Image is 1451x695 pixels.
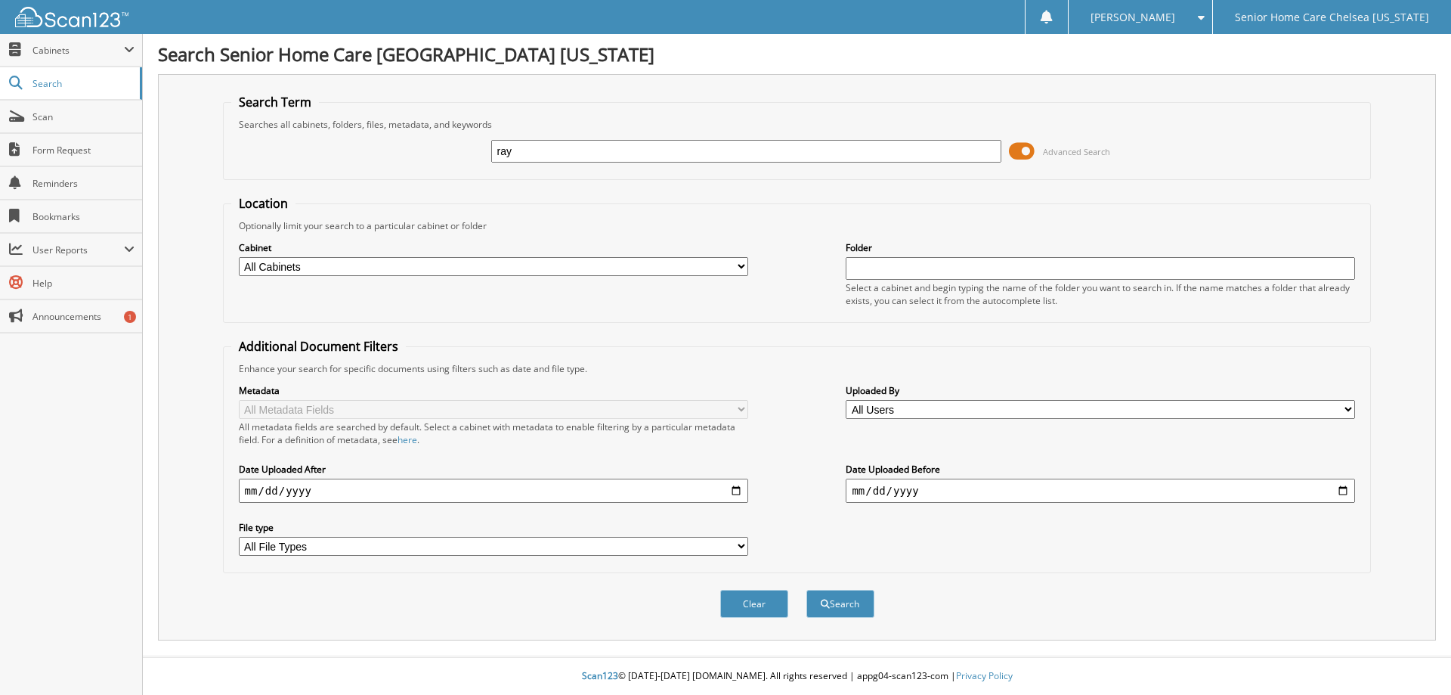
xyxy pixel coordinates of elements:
button: Clear [720,590,788,618]
span: Scan123 [582,669,618,682]
div: Select a cabinet and begin typing the name of the folder you want to search in. If the name match... [846,281,1355,307]
div: © [DATE]-[DATE] [DOMAIN_NAME]. All rights reserved | appg04-scan123-com | [143,658,1451,695]
span: Cabinets [32,44,124,57]
span: Search [32,77,132,90]
span: [PERSON_NAME] [1091,13,1175,22]
input: end [846,479,1355,503]
span: Senior Home Care Chelsea [US_STATE] [1235,13,1429,22]
label: Cabinet [239,241,748,254]
span: Bookmarks [32,210,135,223]
h1: Search Senior Home Care [GEOGRAPHIC_DATA] [US_STATE] [158,42,1436,67]
label: Folder [846,241,1355,254]
label: File type [239,521,748,534]
div: Optionally limit your search to a particular cabinet or folder [231,219,1363,232]
a: Privacy Policy [956,669,1013,682]
span: Scan [32,110,135,123]
span: Form Request [32,144,135,157]
div: Searches all cabinets, folders, files, metadata, and keywords [231,118,1363,131]
span: Help [32,277,135,290]
div: Enhance your search for specific documents using filters such as date and file type. [231,362,1363,375]
label: Uploaded By [846,384,1355,397]
span: User Reports [32,244,124,256]
span: Announcements [32,310,135,323]
label: Date Uploaded After [239,463,748,476]
legend: Location [231,195,295,212]
label: Metadata [239,384,748,397]
label: Date Uploaded Before [846,463,1355,476]
div: 1 [124,311,136,323]
legend: Additional Document Filters [231,338,406,355]
div: All metadata fields are searched by default. Select a cabinet with metadata to enable filtering b... [239,420,748,446]
button: Search [806,590,874,618]
iframe: Chat Widget [1375,622,1451,695]
input: start [239,479,748,503]
span: Advanced Search [1043,146,1110,157]
img: scan123-logo-white.svg [15,7,128,27]
legend: Search Term [231,94,319,110]
a: here [398,433,417,446]
span: Reminders [32,177,135,190]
